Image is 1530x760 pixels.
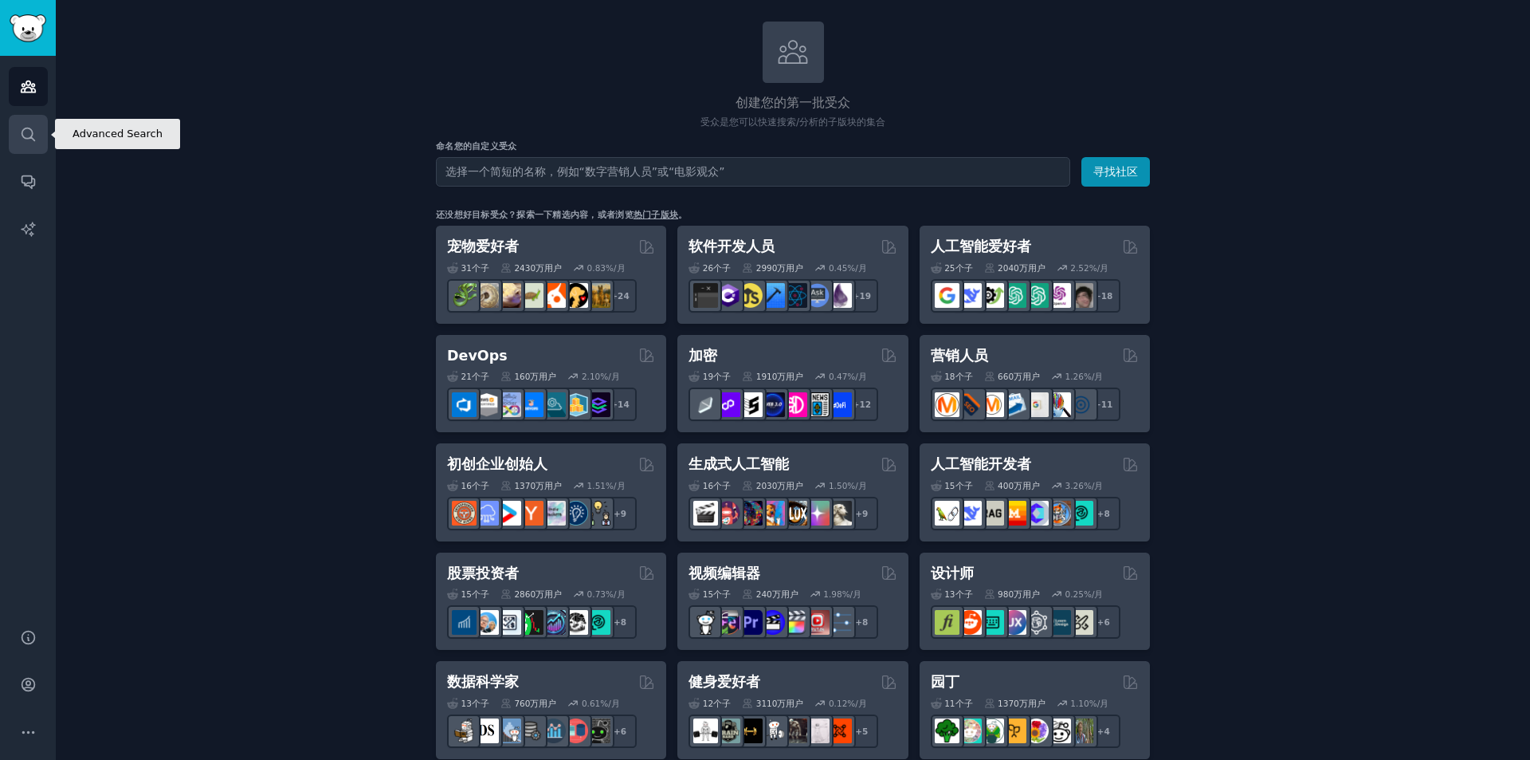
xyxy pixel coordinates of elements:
font: 1370万 [514,481,544,490]
font: 2030万 [756,481,787,490]
font: 用户 [1022,589,1040,599]
font: %/月 [847,372,867,381]
img: FluxAI [783,501,807,526]
font: 2860万 [514,589,544,599]
font: 受众是您可以快速搜索/分析的子版块的集合 [700,116,885,128]
font: 2.52 [1070,263,1089,273]
font: 8 [862,617,868,627]
font: 11 [1101,400,1113,409]
img: 谷歌广告 [1024,392,1049,417]
img: DeepSeek [957,283,982,308]
font: 个子 [955,481,973,490]
img: 用户体验 [1024,610,1049,635]
img: 后期制作 [827,610,852,635]
img: 爬虫学 [452,283,477,308]
img: 价值投资 [474,610,499,635]
img: 犬种 [586,283,610,308]
font: 18 [944,372,955,381]
img: 健身房 [693,719,718,743]
img: 花朵 [1024,719,1049,743]
font: 。 [678,210,687,219]
img: 技术分析 [586,610,610,635]
img: AI工具目录 [979,283,1004,308]
font: 健身爱好者 [688,674,760,690]
font: 个子 [472,699,489,708]
img: 人工智能 [1069,283,1093,308]
font: 用户 [544,589,562,599]
font: 19 [859,291,871,301]
img: 平台工程师 [586,392,610,417]
img: 人工智能开发者协会 [1069,501,1093,526]
font: %/月 [606,481,626,490]
img: 发展我的业务 [586,501,610,526]
img: 学习JavaScript [738,283,763,308]
font: 命名您的自定义受众 [436,141,516,151]
img: web3 [760,392,785,417]
img: 野人花园 [979,719,1004,743]
font: 用户 [1028,263,1045,273]
img: 朗链 [935,501,959,526]
font: 16 [461,481,472,490]
img: 园丁世界 [1069,719,1093,743]
img: OpenAIDev [1046,283,1071,308]
font: %/月 [847,263,867,273]
img: fitness30plus [783,719,807,743]
img: GummySearch 徽标 [10,14,46,42]
img: 多肉植物 [957,719,982,743]
font: + [1097,727,1104,736]
font: 用户 [786,481,803,490]
img: aws_cdk [563,392,588,417]
font: 11 [944,699,955,708]
font: 18 [1101,291,1113,301]
font: 软件开发人员 [688,238,775,254]
img: 米斯特拉尔人工智能 [1002,501,1026,526]
font: 0.12 [829,699,847,708]
font: %/月 [847,481,867,490]
font: 0.61 [582,699,600,708]
img: 球蟒 [474,283,499,308]
img: 举重室 [760,719,785,743]
font: 用户 [1022,481,1040,490]
font: 用户 [786,372,803,381]
img: ethstaker [738,392,763,417]
font: + [855,617,862,627]
img: 平台工程 [541,392,566,417]
font: + [614,617,621,627]
font: 21 [461,372,472,381]
button: 寻找社区 [1081,157,1150,187]
font: 0.45 [829,263,847,273]
font: 2990万 [756,263,787,273]
img: 加密新闻 [805,392,830,417]
a: 热门子版块 [634,210,678,219]
font: 加密 [688,348,717,364]
img: 首映 [738,610,763,635]
font: 15 [461,589,472,599]
font: 人工智能开发者 [931,456,1031,472]
img: 分析 [541,719,566,743]
font: 1370万 [998,699,1028,708]
font: 用户 [539,372,556,381]
font: 1.98 [823,589,841,599]
font: 980万 [998,589,1022,599]
font: 1.51 [587,481,606,490]
font: %/月 [600,372,620,381]
font: 初创企业创始人 [447,456,547,472]
img: 豹纹壁虎 [496,283,521,308]
img: 贸易 [519,610,543,635]
img: 用户体验设计 [1069,610,1093,635]
img: 独立黑客 [541,501,566,526]
font: 设计师 [931,565,974,581]
font: + [855,509,862,518]
img: 软件即服务 [474,501,499,526]
img: 玄凤鹦鹉 [541,283,566,308]
img: DeFi区块链 [783,392,807,417]
img: 波段交易 [563,610,588,635]
img: azuredevops [452,392,477,417]
font: 15 [703,589,713,599]
img: 用户体验设计 [1002,610,1026,635]
font: 13 [944,589,955,599]
font: 2040万 [998,263,1028,273]
input: 选择一个简短的名称，例如“数字营销人员”或“电影观众” [436,157,1070,187]
img: Docker_DevOps [496,392,521,417]
font: %/月 [1089,699,1109,708]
